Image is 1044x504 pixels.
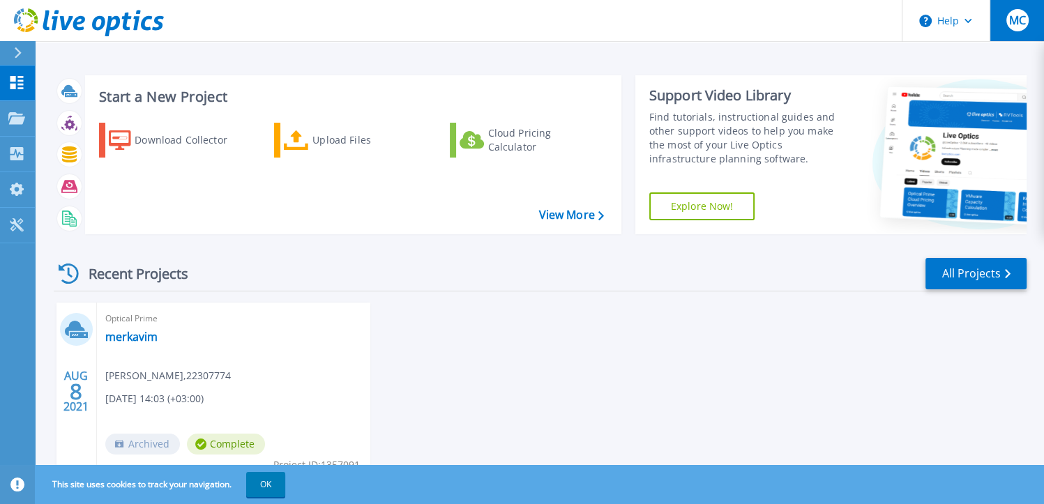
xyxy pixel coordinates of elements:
[105,434,180,455] span: Archived
[99,123,255,158] a: Download Collector
[649,192,755,220] a: Explore Now!
[105,391,204,406] span: [DATE] 14:03 (+03:00)
[99,89,603,105] h3: Start a New Project
[649,110,845,166] div: Find tutorials, instructional guides and other support videos to help you make the most of your L...
[925,258,1027,289] a: All Projects
[450,123,605,158] a: Cloud Pricing Calculator
[54,257,207,291] div: Recent Projects
[70,385,82,397] span: 8
[487,126,599,154] div: Cloud Pricing Calculator
[246,472,285,497] button: OK
[105,330,158,344] a: merkavim
[38,472,285,497] span: This site uses cookies to track your navigation.
[105,311,362,326] span: Optical Prime
[187,434,265,455] span: Complete
[649,86,845,105] div: Support Video Library
[312,126,424,154] div: Upload Files
[1008,15,1025,26] span: MC
[273,457,360,473] span: Project ID: 1357091
[63,366,89,417] div: AUG 2021
[105,368,231,383] span: [PERSON_NAME] , 22307774
[274,123,430,158] a: Upload Files
[135,126,246,154] div: Download Collector
[538,208,603,222] a: View More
